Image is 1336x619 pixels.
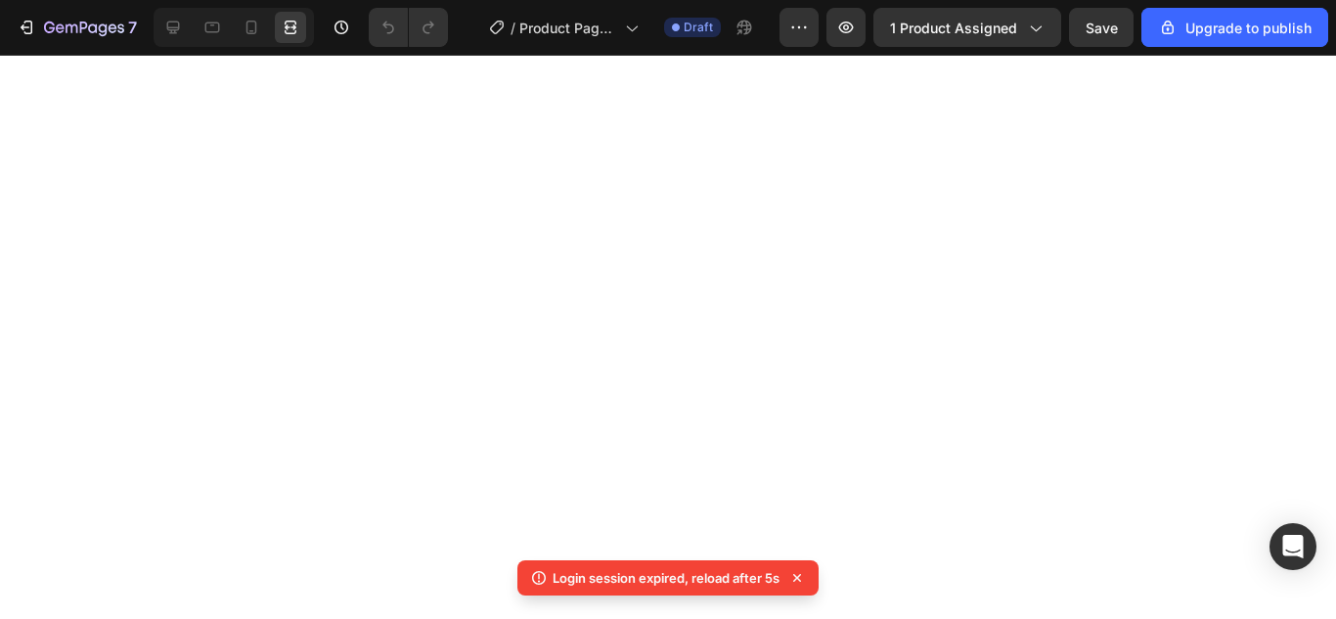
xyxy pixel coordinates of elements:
[1069,8,1134,47] button: Save
[1086,20,1118,36] span: Save
[1158,18,1312,38] div: Upgrade to publish
[890,18,1017,38] span: 1 product assigned
[1269,523,1316,570] div: Open Intercom Messenger
[684,19,713,36] span: Draft
[8,8,146,47] button: 7
[873,8,1061,47] button: 1 product assigned
[1141,8,1328,47] button: Upgrade to publish
[519,18,617,38] span: Product Page - [DATE] 16:07:50
[369,8,448,47] div: Undo/Redo
[553,568,779,588] p: Login session expired, reload after 5s
[511,18,515,38] span: /
[128,16,137,39] p: 7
